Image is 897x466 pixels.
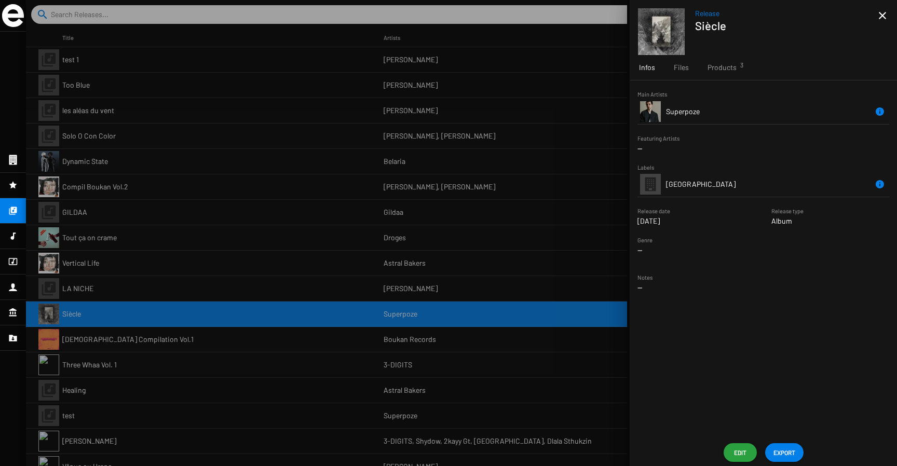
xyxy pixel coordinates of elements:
span: Superpoze [666,107,700,116]
img: superpoze.jpg [640,101,661,122]
span: Release [695,8,878,19]
p: -- [637,143,889,154]
img: grand-sigle.svg [2,4,24,27]
small: Notes [637,274,653,281]
small: Main Artists [637,91,667,98]
span: Products [708,62,737,73]
span: Infos [639,62,655,73]
span: [GEOGRAPHIC_DATA] [666,180,736,188]
mat-icon: close [876,9,889,22]
span: Files [674,62,689,73]
small: Release type [771,208,804,214]
p: -- [637,282,889,293]
small: Featuring Artists [637,135,679,142]
span: Album [771,216,792,225]
small: Release date [637,208,670,214]
img: sps-coverdigi-v01-5.jpg [638,8,685,55]
p: -- [637,245,653,255]
small: Labels [637,164,654,171]
span: EXPORT [773,443,795,462]
small: Genre [637,237,653,243]
button: Edit [724,443,757,462]
span: Edit [732,443,749,462]
button: EXPORT [765,443,804,462]
h1: Siècle [695,19,870,32]
p: [DATE] [637,216,670,226]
